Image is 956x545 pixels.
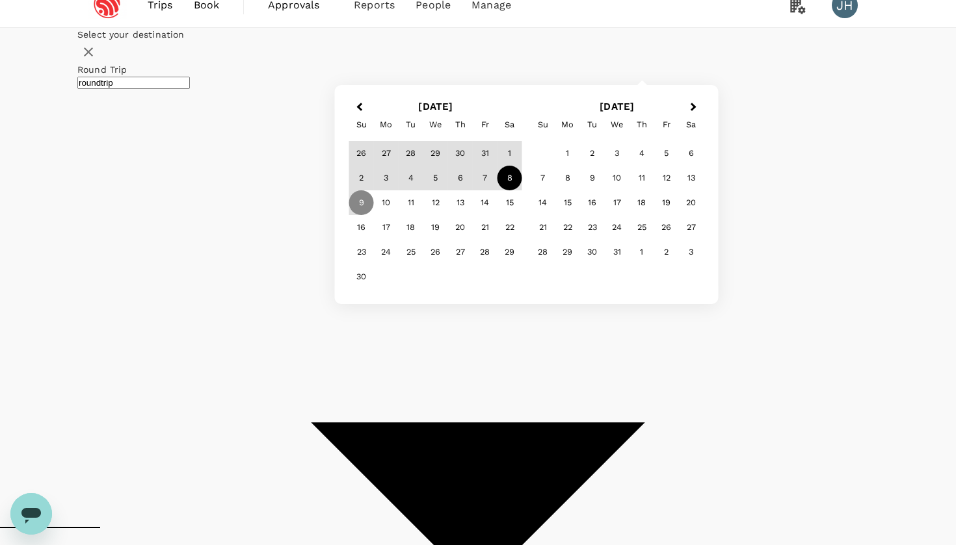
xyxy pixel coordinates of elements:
[531,141,704,264] div: Month December, 2025
[374,240,399,264] div: Choose Monday, November 24th, 2025
[531,240,555,264] div: Choose Sunday, December 28th, 2025
[654,190,679,215] div: Choose Friday, December 19th, 2025
[448,240,473,264] div: Choose Thursday, November 27th, 2025
[349,166,374,190] div: Choose Sunday, November 2nd, 2025
[423,166,448,190] div: Choose Wednesday, November 5th, 2025
[399,190,423,215] div: Choose Tuesday, November 11th, 2025
[555,240,580,264] div: Choose Monday, December 29th, 2025
[423,240,448,264] div: Choose Wednesday, November 26th, 2025
[473,141,498,166] div: Choose Friday, October 31st, 2025
[580,141,605,166] div: Choose Tuesday, December 2nd, 2025
[580,166,605,190] div: Choose Tuesday, December 9th, 2025
[679,112,704,137] div: Saturday
[654,112,679,137] div: Friday
[531,112,555,137] div: Sunday
[399,112,423,137] div: Tuesday
[498,190,522,215] div: Choose Saturday, November 15th, 2025
[555,141,580,166] div: Choose Monday, December 1st, 2025
[679,190,704,215] div: Choose Saturday, December 20th, 2025
[349,215,374,240] div: Choose Sunday, November 16th, 2025
[654,166,679,190] div: Choose Friday, December 12th, 2025
[630,166,654,190] div: Choose Thursday, December 11th, 2025
[473,215,498,240] div: Choose Friday, November 21st, 2025
[555,190,580,215] div: Choose Monday, December 15th, 2025
[349,264,374,289] div: Choose Sunday, November 30th, 2025
[399,240,423,264] div: Choose Tuesday, November 25th, 2025
[498,215,522,240] div: Choose Saturday, November 22nd, 2025
[348,97,369,118] button: Previous Month
[679,240,704,264] div: Choose Saturday, January 3rd, 2026
[374,112,399,137] div: Monday
[423,215,448,240] div: Choose Wednesday, November 19th, 2025
[630,240,654,264] div: Choose Thursday, January 1st, 2026
[605,215,630,240] div: Choose Wednesday, December 24th, 2025
[654,240,679,264] div: Choose Friday, January 2nd, 2026
[605,240,630,264] div: Choose Wednesday, December 31st, 2025
[679,215,704,240] div: Choose Saturday, December 27th, 2025
[605,166,630,190] div: Choose Wednesday, December 10th, 2025
[526,101,708,112] h2: [DATE]
[555,215,580,240] div: Choose Monday, December 22nd, 2025
[349,141,374,166] div: Choose Sunday, October 26th, 2025
[349,112,374,137] div: Sunday
[498,112,522,137] div: Saturday
[374,141,399,166] div: Choose Monday, October 27th, 2025
[555,112,580,137] div: Monday
[473,240,498,264] div: Choose Friday, November 28th, 2025
[555,166,580,190] div: Choose Monday, December 8th, 2025
[473,112,498,137] div: Friday
[349,141,522,289] div: Month November, 2025
[531,215,555,240] div: Choose Sunday, December 21st, 2025
[10,493,52,535] iframe: Button to launch messaging window, conversation in progress
[580,190,605,215] div: Choose Tuesday, December 16th, 2025
[605,141,630,166] div: Choose Wednesday, December 3rd, 2025
[605,112,630,137] div: Wednesday
[473,190,498,215] div: Choose Friday, November 14th, 2025
[423,112,448,137] div: Wednesday
[498,240,522,264] div: Choose Saturday, November 29th, 2025
[630,190,654,215] div: Choose Thursday, December 18th, 2025
[374,190,399,215] div: Choose Monday, November 10th, 2025
[448,215,473,240] div: Choose Thursday, November 20th, 2025
[448,166,473,190] div: Choose Thursday, November 6th, 2025
[580,112,605,137] div: Tuesday
[531,190,555,215] div: Choose Sunday, December 14th, 2025
[448,112,473,137] div: Thursday
[349,190,374,215] div: Choose Sunday, November 9th, 2025
[345,101,527,112] h2: [DATE]
[399,141,423,166] div: Choose Tuesday, October 28th, 2025
[399,166,423,190] div: Choose Tuesday, November 4th, 2025
[679,166,704,190] div: Choose Saturday, December 13th, 2025
[605,190,630,215] div: Choose Wednesday, December 17th, 2025
[349,240,374,264] div: Choose Sunday, November 23rd, 2025
[374,166,399,190] div: Choose Monday, November 3rd, 2025
[473,166,498,190] div: Choose Friday, November 7th, 2025
[498,166,522,190] div: Choose Saturday, November 8th, 2025
[654,215,679,240] div: Choose Friday, December 26th, 2025
[374,215,399,240] div: Choose Monday, November 17th, 2025
[630,112,654,137] div: Thursday
[448,190,473,215] div: Choose Thursday, November 13th, 2025
[654,141,679,166] div: Choose Friday, December 5th, 2025
[448,141,473,166] div: Choose Thursday, October 30th, 2025
[423,141,448,166] div: Choose Wednesday, October 29th, 2025
[679,141,704,166] div: Choose Saturday, December 6th, 2025
[630,141,654,166] div: Choose Thursday, December 4th, 2025
[399,215,423,240] div: Choose Tuesday, November 18th, 2025
[423,190,448,215] div: Choose Wednesday, November 12th, 2025
[684,97,705,118] button: Next Month
[580,215,605,240] div: Choose Tuesday, December 23rd, 2025
[630,215,654,240] div: Choose Thursday, December 25th, 2025
[531,166,555,190] div: Choose Sunday, December 7th, 2025
[498,141,522,166] div: Choose Saturday, November 1st, 2025
[580,240,605,264] div: Choose Tuesday, December 30th, 2025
